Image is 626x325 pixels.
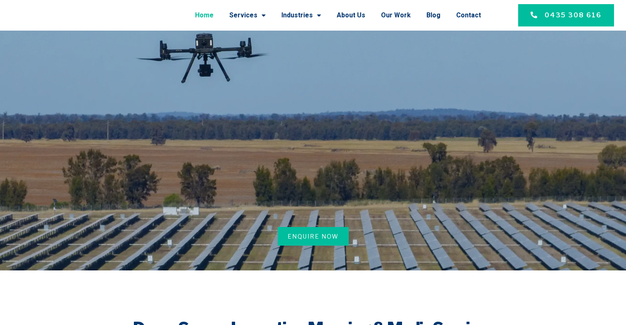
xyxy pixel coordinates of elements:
nav: Menu [108,5,481,26]
img: Final-Logo copy [12,6,98,25]
a: Blog [426,5,440,26]
a: Our Work [381,5,411,26]
span: 0435 308 616 [545,10,602,20]
a: Contact [456,5,481,26]
a: 0435 308 616 [518,4,614,26]
span: Enquire Now [288,232,339,241]
a: About Us [337,5,365,26]
a: Home [195,5,214,26]
a: Industries [281,5,321,26]
a: Services [229,5,266,26]
a: Enquire Now [278,227,349,246]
